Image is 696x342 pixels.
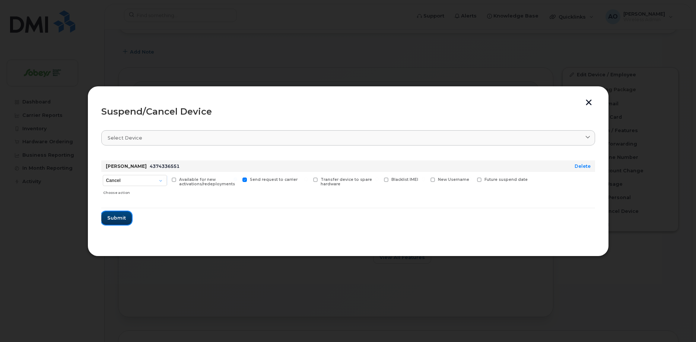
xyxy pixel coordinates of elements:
a: Select device [101,130,595,146]
input: Available for new activations/redeployments [163,178,166,181]
button: Submit [101,211,132,225]
span: Future suspend date [484,177,528,182]
span: 4374336551 [150,163,179,169]
input: New Username [422,178,425,181]
div: Suspend/Cancel Device [101,107,595,116]
span: Send request to carrier [250,177,298,182]
div: Choose action [103,187,166,196]
span: New Username [438,177,469,182]
span: Blacklist IMEI [391,177,418,182]
span: Submit [107,214,126,221]
strong: [PERSON_NAME] [106,163,147,169]
span: Transfer device to spare hardware [321,177,372,187]
span: Select device [108,134,142,141]
span: Available for new activations/redeployments [179,177,235,187]
input: Send request to carrier [233,178,237,181]
a: Delete [575,163,591,169]
input: Future suspend date [468,178,472,181]
input: Blacklist IMEI [375,178,379,181]
input: Transfer device to spare hardware [304,178,308,181]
